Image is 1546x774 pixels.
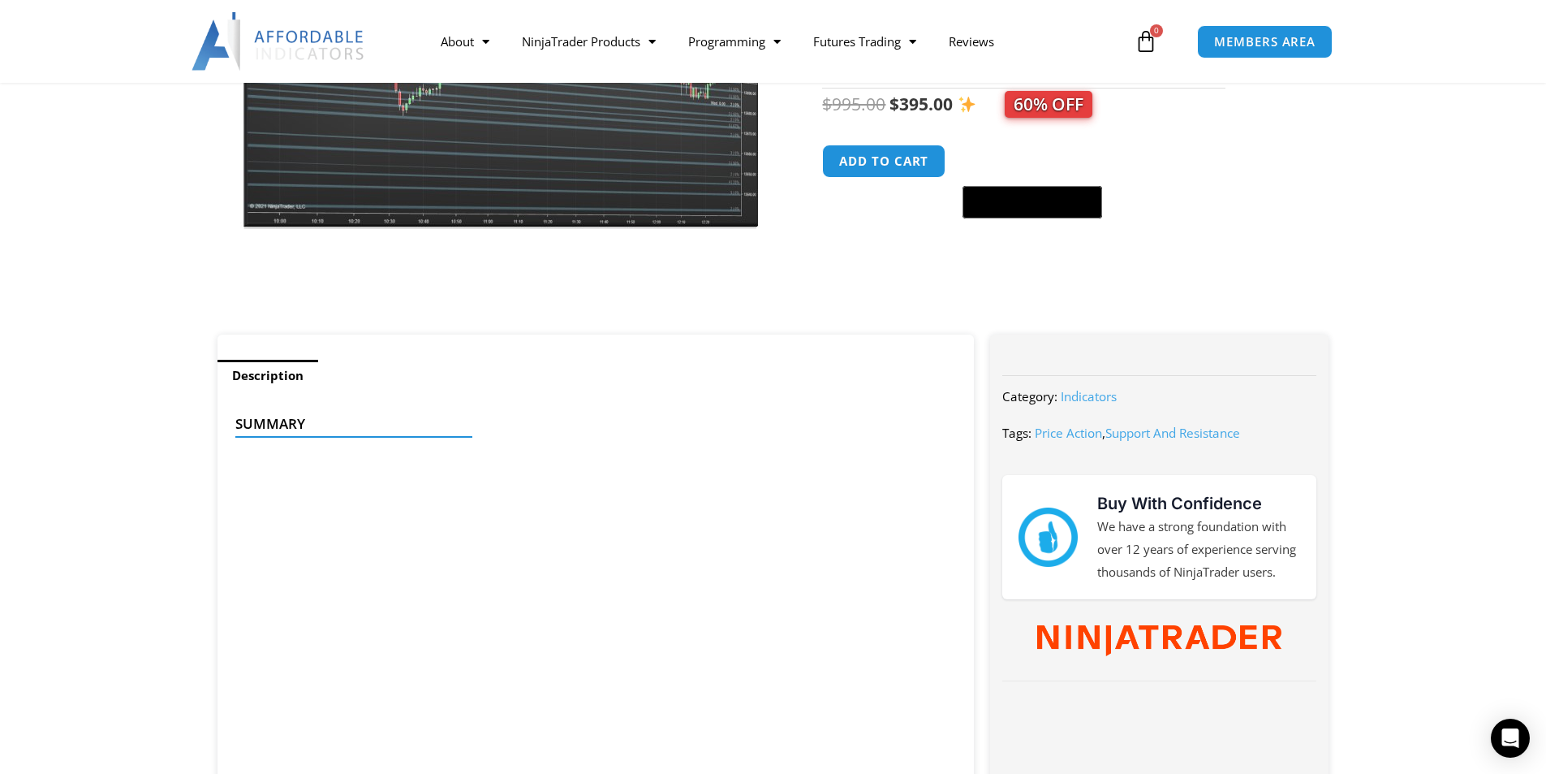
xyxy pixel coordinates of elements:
img: NinjaTrader Wordmark color RGB | Affordable Indicators – NinjaTrader [1037,625,1281,656]
iframe: PayPal Message 1 [822,228,1296,243]
p: We have a strong foundation with over 12 years of experience serving thousands of NinjaTrader users. [1097,516,1300,584]
a: NinjaTrader Products [506,23,672,60]
a: Futures Trading [797,23,932,60]
iframe: Secure express checkout frame [959,142,1105,181]
a: About [424,23,506,60]
button: Add to cart [822,145,945,178]
a: Support And Resistance [1105,425,1240,441]
a: MEMBERS AREA [1197,25,1333,58]
img: ✨ [958,96,975,113]
div: Open Intercom Messenger [1491,719,1530,758]
span: 0 [1150,24,1163,37]
img: mark thumbs good 43913 | Affordable Indicators – NinjaTrader [1018,508,1077,566]
h3: Buy With Confidence [1097,491,1300,516]
bdi: 995.00 [822,93,885,115]
span: , [1035,425,1240,441]
h4: Summary [235,416,944,432]
a: Programming [672,23,797,60]
span: 60% OFF [1005,91,1092,118]
img: LogoAI | Affordable Indicators – NinjaTrader [192,12,366,71]
a: Price Action [1035,425,1102,441]
a: Indicators [1061,388,1117,404]
button: Buy with GPay [962,186,1102,218]
a: Description [217,360,318,391]
span: MEMBERS AREA [1214,36,1316,48]
span: Tags: [1002,425,1031,441]
bdi: 395.00 [889,93,953,115]
a: Reviews [932,23,1010,60]
span: $ [822,93,832,115]
a: 0 [1110,18,1182,65]
nav: Menu [424,23,1130,60]
span: $ [889,93,899,115]
span: Category: [1002,388,1057,404]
